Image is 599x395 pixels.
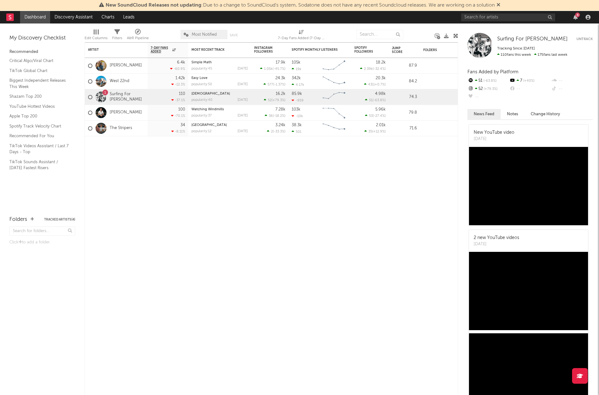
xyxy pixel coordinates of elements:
[237,114,248,117] div: [DATE]
[275,107,285,112] div: 7.28k
[265,114,285,118] div: ( )
[110,126,132,131] a: The Stripers
[292,107,300,112] div: 103k
[178,107,185,112] div: 100
[522,79,534,83] span: +40 %
[292,67,301,71] div: 19k
[474,136,514,142] div: [DATE]
[467,85,509,93] div: 52
[392,46,408,54] div: Jump Score
[191,98,212,102] div: popularity: 40
[264,98,285,102] div: ( )
[20,11,50,23] a: Dashboard
[320,105,348,121] svg: Chart title
[497,47,535,50] span: Tracking Since: [DATE]
[119,11,139,23] a: Leads
[292,83,304,87] div: 4.17k
[9,77,69,90] a: Biggest Independent Releases This Week
[191,48,238,52] div: Most Recent Track
[497,53,531,57] span: 110 fans this week
[374,67,385,71] span: -32.4 %
[151,46,171,54] span: 7-Day Fans Added
[264,67,273,71] span: 1.05k
[171,98,185,102] div: -37.1 %
[191,61,248,64] div: Simple Math
[273,99,284,102] span: +79.3 %
[320,89,348,105] svg: Chart title
[9,67,69,74] a: TikTok Global Chart
[354,46,376,54] div: Spotify Followers
[292,48,339,52] div: Spotify Monthly Listeners
[374,114,385,118] span: -27.4 %
[292,92,302,96] div: 85.9k
[392,125,417,132] div: 71.6
[171,82,185,86] div: -12.3 %
[9,216,27,223] div: Folders
[501,109,524,119] button: Notes
[392,78,417,85] div: 84.2
[509,85,551,93] div: --
[9,143,69,155] a: TikTok Videos Assistant / Last 7 Days - Top
[180,123,185,127] div: 34
[376,60,386,65] div: 18.2k
[171,114,185,118] div: -70.1 %
[237,130,248,133] div: [DATE]
[575,13,580,17] div: 6
[9,239,75,246] div: Click to add a folder.
[497,53,567,57] span: 175 fans last week
[292,130,301,134] div: 501
[9,159,69,171] a: TikTok Sounds Assistant / [DATE] Fastest Risers
[191,83,212,86] div: popularity: 50
[365,98,386,102] div: ( )
[191,76,207,80] a: Easy Love
[9,113,69,120] a: Apple Top 200
[9,48,75,56] div: Recommended
[292,76,301,80] div: 342k
[423,48,470,52] div: Folders
[364,82,386,86] div: ( )
[276,60,285,65] div: 17.9k
[171,129,185,133] div: -8.11 %
[467,93,509,101] div: --
[268,83,273,86] span: 577
[474,129,514,136] div: New YouTube video
[267,129,285,133] div: ( )
[230,34,238,37] button: Save
[364,67,373,71] span: 2.39k
[551,85,593,93] div: --
[237,67,248,70] div: [DATE]
[392,109,417,117] div: 79.8
[482,79,497,83] span: -63.8 %
[191,130,211,133] div: popularity: 12
[497,36,568,42] a: Surfing For [PERSON_NAME]
[269,114,273,118] span: 36
[573,15,578,20] button: 6
[474,241,519,247] div: [DATE]
[9,226,75,236] input: Search for folders...
[375,107,386,112] div: 5.96k
[278,27,325,45] div: 7-Day Fans Added (7-Day Fans Added)
[483,87,497,91] span: +79.3 %
[254,46,276,54] div: Instagram Followers
[97,11,119,23] a: Charts
[191,108,224,111] a: Watching Windmills
[368,83,374,86] span: 431
[268,99,272,102] span: 52
[112,34,122,42] div: Filters
[175,76,185,80] div: 1.42k
[474,235,519,241] div: 2 new YouTube videos
[360,67,386,71] div: ( )
[365,114,386,118] div: ( )
[110,79,129,84] a: West 22nd
[273,67,284,71] span: -45.7 %
[110,92,144,102] a: Surfing For [PERSON_NAME]
[9,93,69,100] a: Shazam Top 200
[44,218,75,221] button: Tracked Artists(4)
[292,114,303,118] div: -10k
[376,76,386,80] div: 20.3k
[392,62,417,70] div: 87.9
[320,58,348,74] svg: Chart title
[260,67,285,71] div: ( )
[191,61,212,64] a: Simple Math
[110,63,142,68] a: [PERSON_NAME]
